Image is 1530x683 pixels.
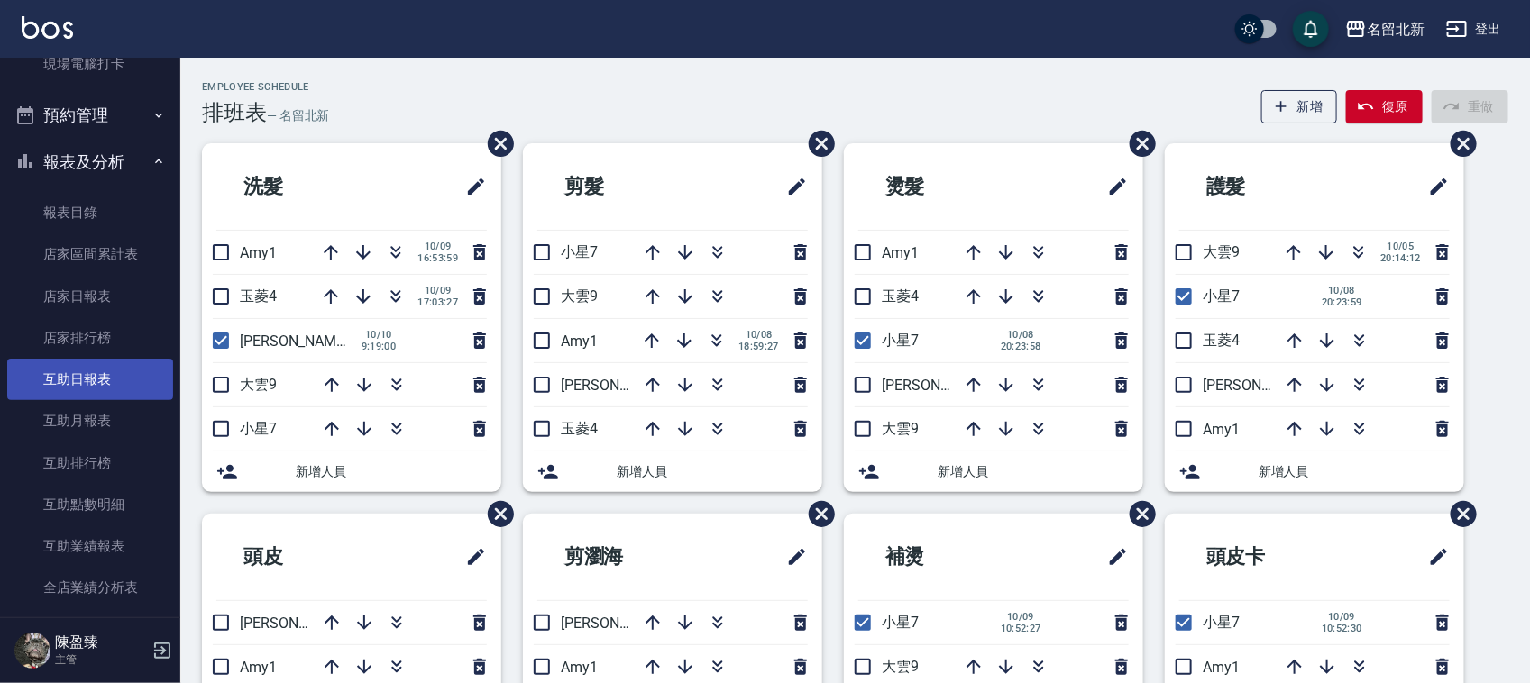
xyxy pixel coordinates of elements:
p: 主管 [55,651,147,668]
span: 10/09 [1322,611,1362,623]
span: 新增人員 [1259,462,1450,481]
a: 營業統計分析表 [7,609,173,651]
span: 20:23:59 [1322,296,1362,308]
span: 刪除班表 [474,487,517,541]
a: 互助日報表 [7,359,173,400]
span: 修改班表的標題 [1417,535,1450,578]
span: 新增人員 [617,462,808,481]
span: Amy1 [561,659,598,676]
span: 10:52:30 [1322,623,1362,634]
button: 報表及分析 [7,139,173,186]
h3: 排班表 [202,100,267,125]
a: 互助月報表 [7,400,173,442]
span: Amy1 [1203,421,1240,438]
span: Amy1 [561,332,598,350]
span: Amy1 [1203,659,1240,676]
span: 16:53:59 [417,252,458,264]
button: 新增 [1261,90,1338,123]
span: Amy1 [240,659,277,676]
span: 大雲9 [240,376,277,393]
span: 修改班表的標題 [454,535,487,578]
span: 20:14:12 [1380,252,1421,264]
div: 新增人員 [202,451,501,492]
div: 新增人員 [844,451,1143,492]
span: 小星7 [882,614,919,631]
span: 小星7 [561,243,598,260]
span: 刪除班表 [1116,117,1159,170]
a: 店家排行榜 [7,317,173,359]
span: 20:23:58 [1001,341,1041,352]
span: 修改班表的標題 [775,535,808,578]
div: 名留北新 [1367,18,1425,41]
span: 10/08 [738,329,779,341]
h2: 剪髮 [537,154,703,219]
button: 復原 [1346,90,1423,123]
span: 10/05 [1380,241,1421,252]
a: 店家區間累計表 [7,233,173,275]
span: 10/09 [417,285,458,296]
a: 全店業績分析表 [7,567,173,608]
span: 玉菱4 [1203,332,1240,349]
span: [PERSON_NAME]2 [561,377,677,394]
span: 修改班表的標題 [775,165,808,208]
a: 互助點數明細 [7,484,173,525]
span: 玉菱4 [561,420,598,437]
span: 10/08 [1001,329,1041,341]
span: 修改班表的標題 [1096,535,1129,578]
h2: 護髮 [1179,154,1345,219]
span: 大雲9 [882,658,919,675]
span: 刪除班表 [1437,117,1480,170]
span: [PERSON_NAME]2 [1203,377,1319,394]
span: 小星7 [1203,614,1240,631]
span: Amy1 [882,244,919,261]
span: 修改班表的標題 [1417,165,1450,208]
span: 大雲9 [561,287,598,305]
img: Person [14,633,50,669]
span: 修改班表的標題 [1096,165,1129,208]
span: 刪除班表 [795,487,838,541]
h2: 燙髮 [858,154,1024,219]
span: Amy1 [240,244,277,261]
h6: — 名留北新 [267,106,330,125]
a: 現場電腦打卡 [7,43,173,85]
span: 小星7 [1203,287,1240,305]
span: 10/10 [359,329,399,341]
h5: 陳盈臻 [55,633,147,651]
span: 玉菱4 [882,287,919,305]
span: 小星7 [882,332,919,349]
span: 修改班表的標題 [454,165,487,208]
span: 玉菱4 [240,287,277,305]
span: 刪除班表 [1437,487,1480,541]
span: 10:52:27 [1001,623,1041,634]
span: 小星7 [240,420,277,437]
h2: 洗髮 [216,154,382,219]
span: 10/09 [417,241,458,252]
h2: Employee Schedule [202,81,330,93]
span: [PERSON_NAME]2 [240,332,356,350]
a: 店家日報表 [7,276,173,317]
h2: 頭皮卡 [1179,524,1355,589]
span: 17:03:27 [417,296,458,308]
span: 新增人員 [938,462,1129,481]
button: save [1293,11,1329,47]
button: 名留北新 [1338,11,1432,48]
span: 刪除班表 [474,117,517,170]
span: 9:19:00 [359,341,399,352]
span: 新增人員 [296,462,487,481]
h2: 剪瀏海 [537,524,713,589]
button: 預約管理 [7,92,173,139]
h2: 補燙 [858,524,1024,589]
span: 大雲9 [882,420,919,437]
a: 互助業績報表 [7,525,173,567]
div: 新增人員 [523,451,822,492]
span: 刪除班表 [1116,487,1159,541]
span: 刪除班表 [795,117,838,170]
a: 互助排行榜 [7,442,173,484]
span: [PERSON_NAME]2 [240,615,356,632]
span: 10/08 [1322,285,1362,296]
span: [PERSON_NAME]2 [561,615,677,632]
span: [PERSON_NAME]2 [882,377,998,394]
div: 新增人員 [1165,451,1464,492]
h2: 頭皮 [216,524,382,589]
span: 10/09 [1001,611,1041,623]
